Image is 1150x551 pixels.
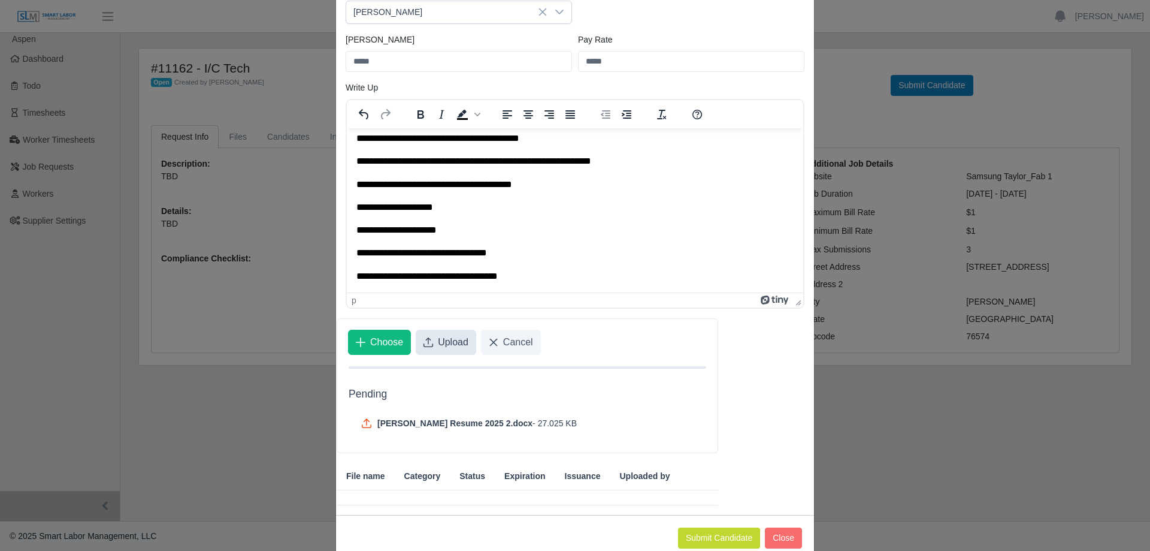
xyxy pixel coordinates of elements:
button: Decrease indent [595,106,616,123]
span: - 27.025 KB [532,417,577,429]
label: Write Up [346,82,378,94]
label: [PERSON_NAME] [346,34,414,46]
button: Upload [416,330,476,355]
button: Help [687,106,707,123]
label: Pay Rate [578,34,613,46]
span: Uploaded by [619,470,670,483]
button: Align center [518,106,538,123]
span: Category [404,470,441,483]
span: Issuance [565,470,601,483]
span: Status [459,470,485,483]
button: Align left [497,106,517,123]
span: Cancel [503,335,533,350]
iframe: Rich Text Area [347,128,803,293]
button: Clear formatting [652,106,672,123]
button: Align right [539,106,559,123]
span: File name [346,470,385,483]
button: Bold [410,106,431,123]
div: Background color Black [452,106,482,123]
button: Justify [560,106,580,123]
div: Press the Up and Down arrow keys to resize the editor. [791,293,803,308]
button: Redo [375,106,395,123]
button: Cancel [481,330,541,355]
h5: Pending [349,388,706,401]
span: Expiration [504,470,545,483]
div: p [352,296,356,305]
button: Italic [431,106,452,123]
button: Choose [348,330,411,355]
span: Choose [370,335,403,350]
span: [PERSON_NAME] Resume 2025 2.docx [377,417,532,429]
a: Powered by Tiny [761,296,791,305]
button: Undo [354,106,374,123]
button: Increase indent [616,106,637,123]
span: Upload [438,335,468,350]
